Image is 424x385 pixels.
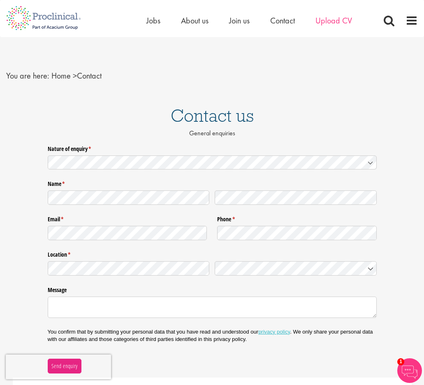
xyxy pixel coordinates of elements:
[229,15,250,26] a: Join us
[48,261,210,276] input: State / Province / Region
[397,358,422,383] img: Chatbot
[51,70,102,81] span: Contact
[146,15,160,26] a: Jobs
[48,213,207,223] label: Email
[48,248,377,259] legend: Location
[48,328,377,343] p: You confirm that by submitting your personal data that you have read and understood our . We only...
[73,70,77,81] span: >
[258,329,290,335] a: privacy policy
[48,190,210,205] input: First
[6,355,111,379] iframe: reCAPTCHA
[315,15,352,26] a: Upload CV
[215,190,377,205] input: Last
[48,142,377,153] label: Nature of enquiry
[48,177,377,188] legend: Name
[51,70,71,81] a: breadcrumb link to Home
[270,15,295,26] a: Contact
[217,213,377,223] label: Phone
[6,70,49,81] span: You are here:
[397,358,404,365] span: 1
[48,283,377,294] label: Message
[215,261,377,276] input: Country
[181,15,209,26] a: About us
